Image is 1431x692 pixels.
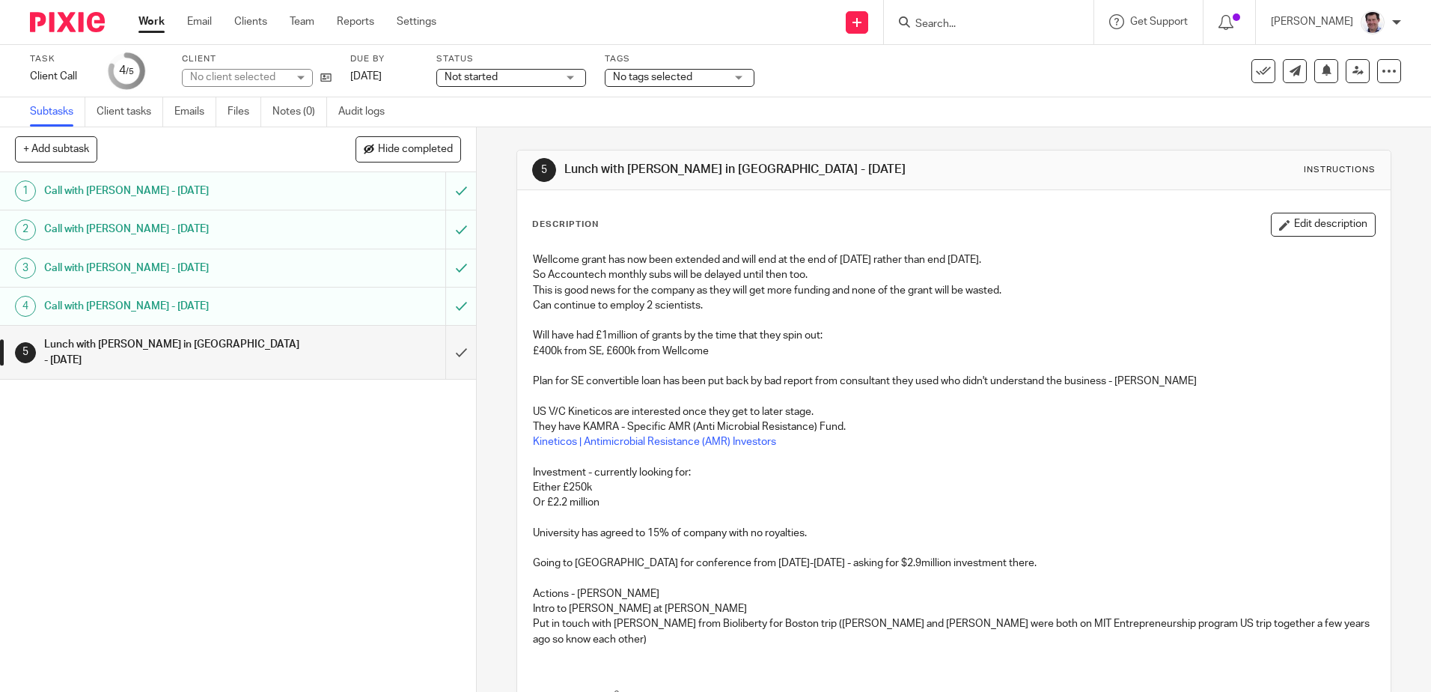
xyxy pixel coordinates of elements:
[337,14,374,29] a: Reports
[533,616,1374,647] p: Put in touch with [PERSON_NAME] from Bioliberty for Boston trip ([PERSON_NAME] and [PERSON_NAME] ...
[190,70,287,85] div: No client selected
[1271,213,1376,237] button: Edit description
[533,556,1374,571] p: Going to [GEOGRAPHIC_DATA] for conference from [DATE]-[DATE] - asking for $2.9million investment ...
[228,97,261,127] a: Files
[445,249,476,287] div: Mark as to do
[532,158,556,182] div: 5
[533,419,1374,434] p: They have KAMRA - Specific AMR (Anti Microbial Resistance) Fund.
[533,374,1374,389] p: Plan for SE convertible loan has been put back by bad report from consultant they used who didn't...
[126,67,134,76] small: /5
[533,298,1374,313] p: Can continue to employ 2 scientists.
[605,53,754,65] label: Tags
[533,480,1374,495] p: Either £250k
[44,295,302,318] h1: Call with [PERSON_NAME] - [DATE]
[290,14,314,29] a: Team
[97,97,163,127] a: Client tasks
[445,288,476,325] div: Mark as to do
[44,180,302,202] h1: Call with [PERSON_NAME] - [DATE]
[436,53,586,65] label: Status
[350,71,382,82] span: [DATE]
[533,344,1374,359] p: £400k from SE, £600k from Wellcome
[613,72,692,82] span: No tags selected
[119,62,134,79] div: 4
[356,136,461,162] button: Hide completed
[378,144,453,156] span: Hide completed
[350,53,418,65] label: Due by
[30,53,90,65] label: Task
[1304,164,1376,176] div: Instructions
[445,326,476,379] div: Mark as done
[182,53,332,65] label: Client
[15,342,36,363] div: 5
[533,283,1374,298] p: This is good news for the company as they will get more funding and none of the grant will be was...
[533,252,1374,267] p: Wellcome grant has now been extended and will end at the end of [DATE] rather than end [DATE].
[533,586,1374,601] p: Actions - [PERSON_NAME]
[533,526,1374,541] p: University has agreed to 15% of company with no royalties.
[1283,59,1307,83] a: Send new email to MycoBiologics Limited
[44,218,302,240] h1: Call with [PERSON_NAME] - [DATE]
[234,14,267,29] a: Clients
[1130,16,1188,27] span: Get Support
[174,97,216,127] a: Emails
[532,219,599,231] p: Description
[15,296,36,317] div: 4
[533,404,1374,419] p: US V/C Kineticos are interested once they get to later stage.
[564,162,986,177] h1: Lunch with [PERSON_NAME] in [GEOGRAPHIC_DATA] - [DATE]
[44,257,302,279] h1: Call with [PERSON_NAME] - [DATE]
[187,14,212,29] a: Email
[533,328,1374,343] p: Will have had £1million of grants by the time that they spin out:
[397,14,436,29] a: Settings
[445,210,476,248] div: Mark as to do
[533,267,1374,282] p: So Accountech monthly subs will be delayed until then too.
[1314,59,1338,83] button: Snooze task
[914,18,1049,31] input: Search
[15,180,36,201] div: 1
[533,465,1374,480] p: Investment - currently looking for:
[533,495,1374,510] p: Or £2.2 million
[533,437,776,447] a: Kineticos | Antimicrobial Resistance (AMR) Investors
[1271,14,1353,29] p: [PERSON_NAME]
[15,136,97,162] button: + Add subtask
[30,12,105,32] img: Pixie
[30,97,85,127] a: Subtasks
[320,72,332,83] i: Open client page
[338,97,396,127] a: Audit logs
[445,172,476,210] div: Mark as to do
[30,69,90,84] div: Client Call
[15,258,36,279] div: 3
[138,14,165,29] a: Work
[15,219,36,240] div: 2
[445,72,498,82] span: Not started
[1361,10,1385,34] img: Facebook%20Profile%20picture%20(2).jpg
[272,97,327,127] a: Notes (0)
[44,333,302,371] h1: Lunch with [PERSON_NAME] in [GEOGRAPHIC_DATA] - [DATE]
[1346,59,1370,83] a: Reassign task
[533,601,1374,616] p: Intro to [PERSON_NAME] at [PERSON_NAME]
